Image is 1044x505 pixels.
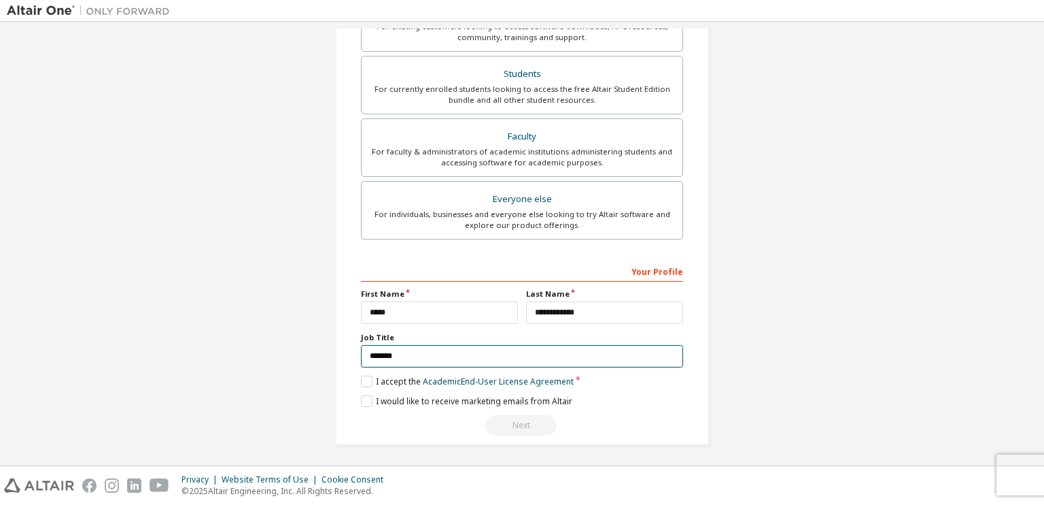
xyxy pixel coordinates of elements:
[370,84,674,105] div: For currently enrolled students looking to access the free Altair Student Edition bundle and all ...
[127,478,141,493] img: linkedin.svg
[526,289,683,299] label: Last Name
[82,478,97,493] img: facebook.svg
[321,474,391,485] div: Cookie Consent
[105,478,119,493] img: instagram.svg
[361,289,518,299] label: First Name
[150,478,169,493] img: youtube.svg
[181,485,391,497] p: © 2025 Altair Engineering, Inc. All Rights Reserved.
[370,65,674,84] div: Students
[361,260,683,282] div: Your Profile
[222,474,321,485] div: Website Terms of Use
[361,376,574,387] label: I accept the
[370,127,674,146] div: Faculty
[423,376,574,387] a: Academic End-User License Agreement
[370,146,674,168] div: For faculty & administrators of academic institutions administering students and accessing softwa...
[181,474,222,485] div: Privacy
[361,395,572,407] label: I would like to receive marketing emails from Altair
[4,478,74,493] img: altair_logo.svg
[370,21,674,43] div: For existing customers looking to access software downloads, HPC resources, community, trainings ...
[361,332,683,343] label: Job Title
[370,209,674,231] div: For individuals, businesses and everyone else looking to try Altair software and explore our prod...
[361,415,683,436] div: Read and acccept EULA to continue
[7,4,177,18] img: Altair One
[370,190,674,209] div: Everyone else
